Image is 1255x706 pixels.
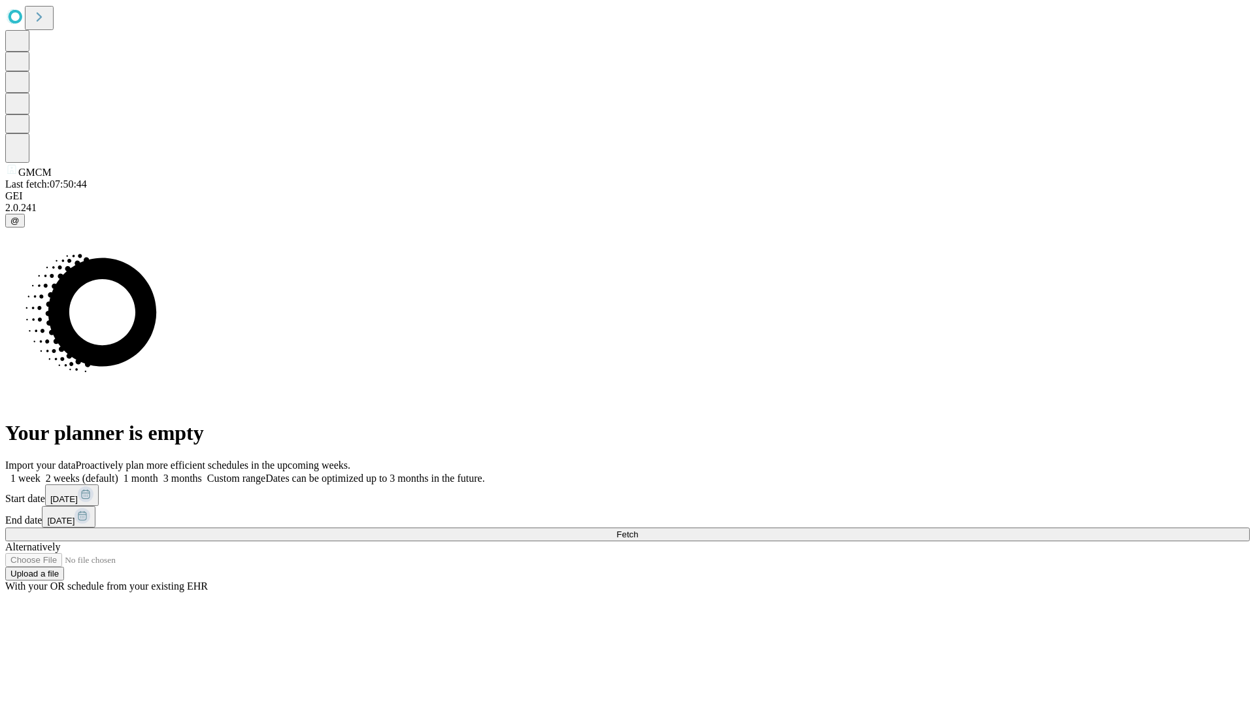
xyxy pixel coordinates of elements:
[10,216,20,226] span: @
[124,473,158,484] span: 1 month
[5,190,1250,202] div: GEI
[45,484,99,506] button: [DATE]
[5,580,208,592] span: With your OR schedule from your existing EHR
[5,202,1250,214] div: 2.0.241
[5,541,60,552] span: Alternatively
[47,516,75,526] span: [DATE]
[5,567,64,580] button: Upload a file
[207,473,265,484] span: Custom range
[163,473,202,484] span: 3 months
[46,473,118,484] span: 2 weeks (default)
[50,494,78,504] span: [DATE]
[5,214,25,227] button: @
[76,460,350,471] span: Proactively plan more efficient schedules in the upcoming weeks.
[5,506,1250,528] div: End date
[616,529,638,539] span: Fetch
[42,506,95,528] button: [DATE]
[5,528,1250,541] button: Fetch
[265,473,484,484] span: Dates can be optimized up to 3 months in the future.
[5,178,87,190] span: Last fetch: 07:50:44
[5,484,1250,506] div: Start date
[10,473,41,484] span: 1 week
[5,421,1250,445] h1: Your planner is empty
[18,167,52,178] span: GMCM
[5,460,76,471] span: Import your data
